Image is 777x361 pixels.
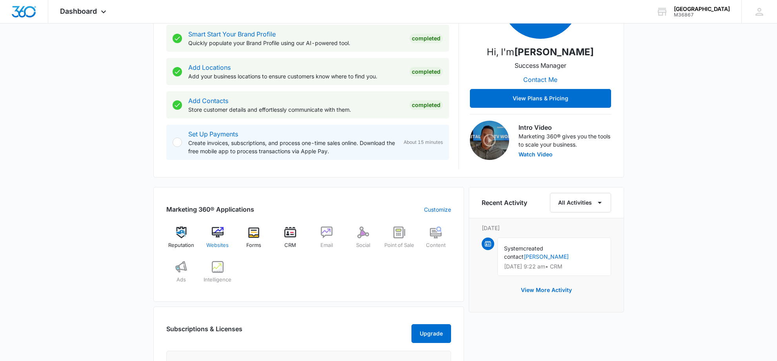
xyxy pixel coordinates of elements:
[168,241,194,249] span: Reputation
[60,7,97,15] span: Dashboard
[482,224,611,232] p: [DATE]
[275,227,306,255] a: CRM
[409,67,443,76] div: Completed
[404,139,443,146] span: About 15 minutes
[188,130,238,138] a: Set Up Payments
[411,324,451,343] button: Upgrade
[320,241,333,249] span: Email
[239,227,269,255] a: Forms
[482,198,527,207] h6: Recent Activity
[524,253,569,260] a: [PERSON_NAME]
[188,39,403,47] p: Quickly populate your Brand Profile using our AI-powered tool.
[202,261,233,289] a: Intelligence
[204,276,231,284] span: Intelligence
[674,12,730,18] div: account id
[188,105,403,114] p: Store customer details and effortlessly communicate with them.
[384,241,414,249] span: Point of Sale
[177,276,186,284] span: Ads
[409,34,443,43] div: Completed
[470,89,611,108] button: View Plans & Pricing
[470,121,509,160] img: Intro Video
[188,30,276,38] a: Smart Start Your Brand Profile
[312,227,342,255] a: Email
[356,241,370,249] span: Social
[246,241,261,249] span: Forms
[674,6,730,12] div: account name
[166,324,242,340] h2: Subscriptions & Licenses
[515,61,566,70] p: Success Manager
[519,132,611,149] p: Marketing 360® gives you the tools to scale your business.
[504,245,523,252] span: System
[519,152,553,157] button: Watch Video
[515,70,565,89] button: Contact Me
[514,46,594,58] strong: [PERSON_NAME]
[206,241,229,249] span: Websites
[519,123,611,132] h3: Intro Video
[188,72,403,80] p: Add your business locations to ensure customers know where to find you.
[348,227,378,255] a: Social
[188,139,397,155] p: Create invoices, subscriptions, and process one-time sales online. Download the free mobile app t...
[188,97,228,105] a: Add Contacts
[550,193,611,212] button: All Activities
[504,264,604,269] p: [DATE] 9:22 am • CRM
[384,227,415,255] a: Point of Sale
[421,227,451,255] a: Content
[166,227,197,255] a: Reputation
[487,45,594,59] p: Hi, I'm
[504,245,543,260] span: created contact
[188,63,231,71] a: Add Locations
[513,281,580,299] button: View More Activity
[202,227,233,255] a: Websites
[426,241,446,249] span: Content
[424,205,451,214] a: Customize
[409,100,443,110] div: Completed
[284,241,296,249] span: CRM
[166,205,254,214] h2: Marketing 360® Applications
[166,261,197,289] a: Ads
